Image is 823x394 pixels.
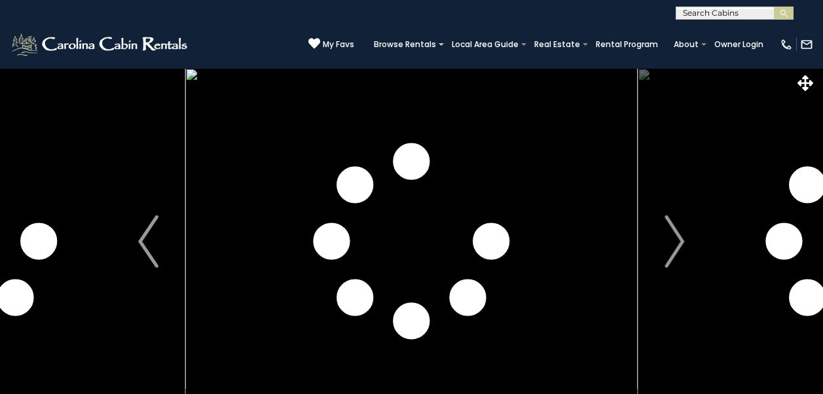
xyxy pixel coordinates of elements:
[667,35,705,54] a: About
[367,35,443,54] a: Browse Rentals
[800,38,813,51] img: mail-regular-white.png
[323,39,354,50] span: My Favs
[780,38,793,51] img: phone-regular-white.png
[528,35,587,54] a: Real Estate
[708,35,770,54] a: Owner Login
[589,35,665,54] a: Rental Program
[308,37,354,51] a: My Favs
[138,215,158,268] img: arrow
[665,215,684,268] img: arrow
[445,35,525,54] a: Local Area Guide
[10,31,191,58] img: White-1-2.png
